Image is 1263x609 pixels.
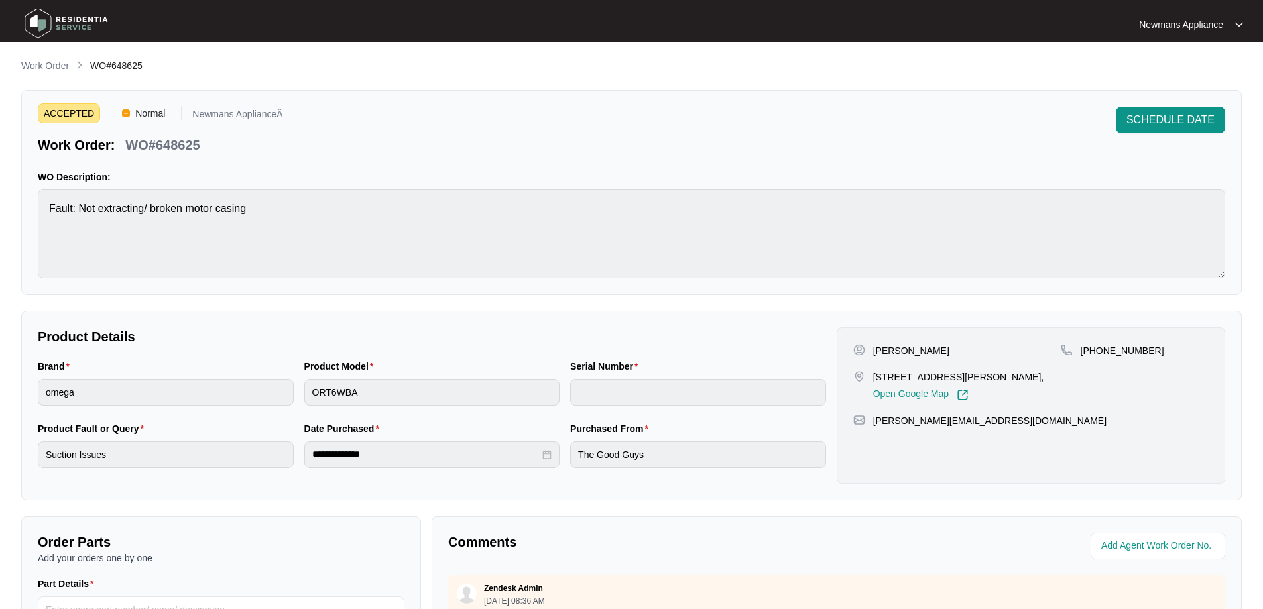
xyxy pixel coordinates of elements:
[1101,538,1217,554] input: Add Agent Work Order No.
[122,109,130,117] img: Vercel Logo
[457,584,477,604] img: user.svg
[570,360,643,373] label: Serial Number
[1139,18,1223,31] p: Newmans Appliance
[304,360,379,373] label: Product Model
[484,597,545,605] p: [DATE] 08:36 AM
[570,379,826,406] input: Serial Number
[570,441,826,468] input: Purchased From
[1061,344,1073,356] img: map-pin
[1126,112,1215,128] span: SCHEDULE DATE
[484,583,543,594] p: Zendesk Admin
[20,3,113,43] img: residentia service logo
[957,389,969,401] img: Link-External
[1081,344,1164,357] p: [PHONE_NUMBER]
[873,414,1107,427] p: [PERSON_NAME][EMAIL_ADDRESS][DOMAIN_NAME]
[38,533,404,551] p: Order Parts
[570,422,654,435] label: Purchased From
[853,414,865,426] img: map-pin
[130,103,170,123] span: Normal
[38,422,149,435] label: Product Fault or Query
[853,370,865,382] img: map-pin
[304,379,560,406] input: Product Model
[1235,21,1243,28] img: dropdown arrow
[448,533,827,551] p: Comments
[38,136,115,154] p: Work Order:
[38,103,100,123] span: ACCEPTED
[192,109,282,123] p: Newmans ApplianceÂ
[125,136,200,154] p: WO#648625
[38,577,99,590] label: Part Details
[38,189,1225,278] textarea: Fault: Not extracting/ broken motor casing
[19,59,72,74] a: Work Order
[873,344,949,357] p: [PERSON_NAME]
[873,389,969,401] a: Open Google Map
[38,360,75,373] label: Brand
[38,327,826,346] p: Product Details
[1116,107,1225,133] button: SCHEDULE DATE
[853,344,865,356] img: user-pin
[21,59,69,72] p: Work Order
[304,422,385,435] label: Date Purchased
[90,60,143,71] span: WO#648625
[873,370,1044,384] p: [STREET_ADDRESS][PERSON_NAME],
[38,379,294,406] input: Brand
[312,447,540,461] input: Date Purchased
[38,441,294,468] input: Product Fault or Query
[74,60,85,70] img: chevron-right
[38,170,1225,184] p: WO Description:
[38,551,404,565] p: Add your orders one by one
